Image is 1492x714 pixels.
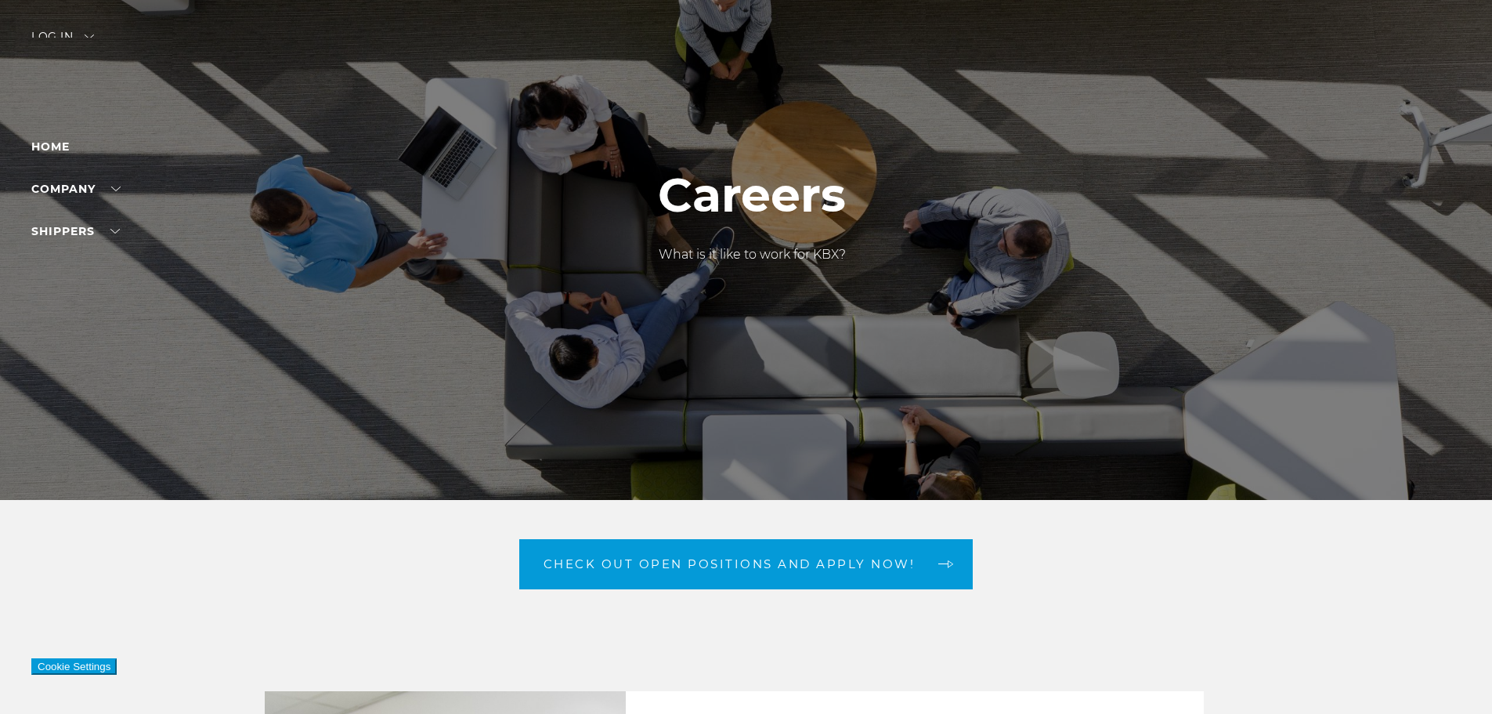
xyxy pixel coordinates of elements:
[31,140,70,154] a: Home
[31,224,120,238] a: SHIPPERS
[544,558,916,570] span: Check out open positions and apply now!
[688,31,805,100] img: kbx logo
[31,182,121,196] a: Company
[31,31,94,54] div: Log in
[85,34,94,39] img: arrow
[658,169,846,222] h1: Careers
[658,245,846,264] p: What is it like to work for KBX?
[31,658,117,675] button: Cookie Settings
[519,539,974,589] a: Check out open positions and apply now! arrow arrow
